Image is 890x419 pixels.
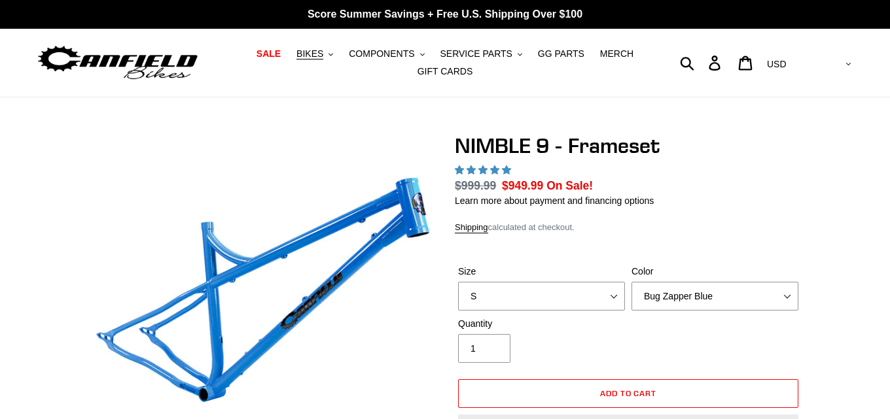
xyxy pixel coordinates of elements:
[600,48,633,59] span: MERCH
[290,45,340,63] button: BIKES
[594,45,640,63] a: MERCH
[411,63,480,80] a: GIFT CARDS
[349,48,414,59] span: COMPONENTS
[440,48,512,59] span: SERVICE PARTS
[455,179,496,192] s: $999.99
[296,48,323,59] span: BIKES
[458,379,798,408] button: Add to cart
[418,66,473,77] span: GIFT CARDS
[455,222,488,233] a: Shipping
[632,265,798,278] label: Color
[531,45,591,63] a: GG PARTS
[600,388,657,398] span: Add to cart
[455,195,654,206] a: Learn more about payment and financing options
[458,265,625,278] label: Size
[433,45,528,63] button: SERVICE PARTS
[502,179,543,192] span: $949.99
[455,133,802,158] h1: NIMBLE 9 - Frameset
[455,221,802,234] div: calculated at checkout.
[342,45,431,63] button: COMPONENTS
[458,317,625,331] label: Quantity
[546,177,593,194] span: On Sale!
[455,165,514,175] span: 4.89 stars
[257,48,281,59] span: SALE
[538,48,584,59] span: GG PARTS
[36,42,200,84] img: Canfield Bikes
[250,45,287,63] a: SALE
